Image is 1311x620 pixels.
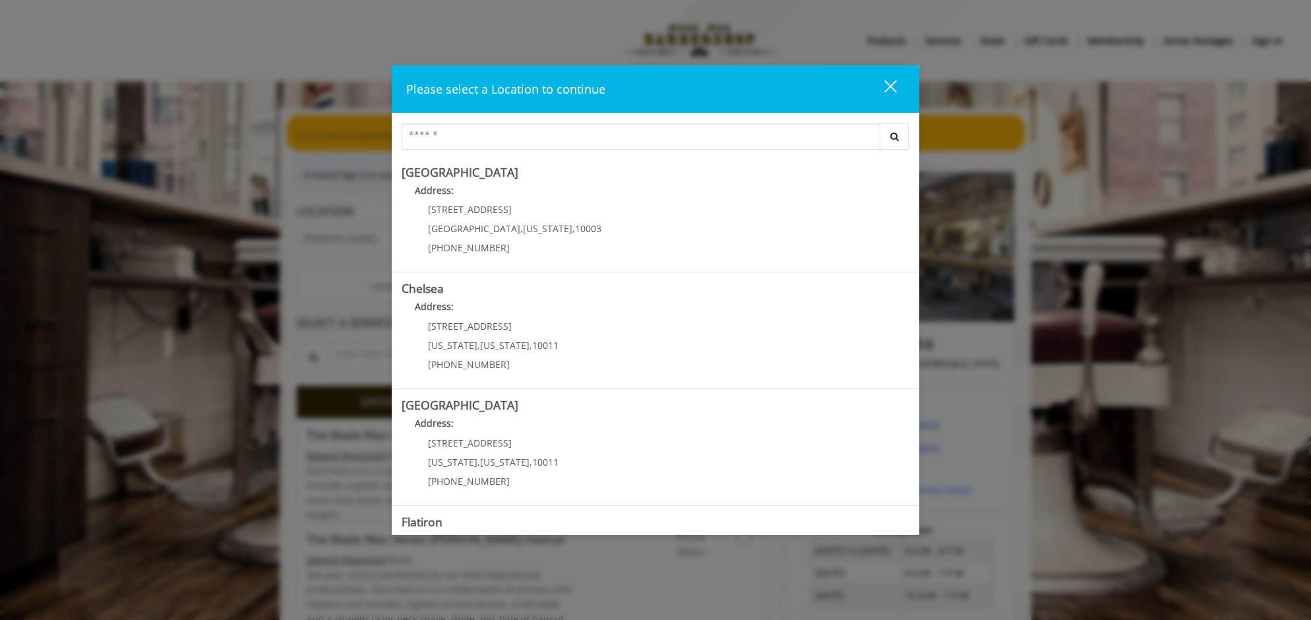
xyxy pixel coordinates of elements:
span: [US_STATE] [480,339,530,352]
b: Address: [415,184,454,197]
b: Address: [415,417,454,429]
span: , [520,222,523,235]
i: Search button [887,132,902,141]
b: Flatiron [402,514,442,530]
span: , [477,456,480,468]
div: close dialog [869,79,896,99]
b: [GEOGRAPHIC_DATA] [402,397,518,413]
span: Please select a Location to continue [406,81,605,97]
input: Search Center [402,123,880,150]
div: Center Select [402,123,909,156]
span: [STREET_ADDRESS] [428,437,512,449]
span: 10003 [575,222,601,235]
span: , [530,339,532,352]
span: 10011 [532,456,559,468]
span: , [477,339,480,352]
b: Address: [415,300,454,313]
span: 10011 [532,339,559,352]
span: , [572,222,575,235]
span: [US_STATE] [523,222,572,235]
span: [STREET_ADDRESS] [428,203,512,216]
span: [STREET_ADDRESS] [428,320,512,332]
span: [US_STATE] [428,339,477,352]
b: Chelsea [402,280,444,296]
span: , [530,456,532,468]
span: [PHONE_NUMBER] [428,475,510,487]
span: [PHONE_NUMBER] [428,358,510,371]
span: [US_STATE] [428,456,477,468]
span: [PHONE_NUMBER] [428,241,510,254]
b: [GEOGRAPHIC_DATA] [402,164,518,180]
span: [US_STATE] [480,456,530,468]
span: [GEOGRAPHIC_DATA] [428,222,520,235]
button: close dialog [860,75,905,102]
